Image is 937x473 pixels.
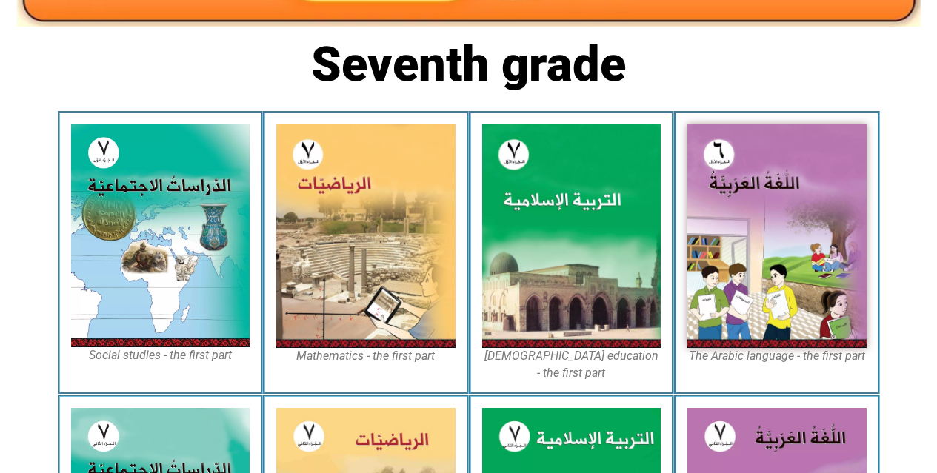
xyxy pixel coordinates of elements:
[482,124,661,348] img: Islamic7A-Cover
[89,348,232,362] font: Social studies - the first part
[296,349,435,363] font: Mathematics - the first part
[311,36,626,93] font: Seventh grade
[484,349,658,379] font: [DEMOGRAPHIC_DATA] education - the first part
[689,349,865,363] font: The Arabic language - the first part
[687,124,867,348] img: Arabic7A-Cover
[276,124,456,348] img: Math7A-Cover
